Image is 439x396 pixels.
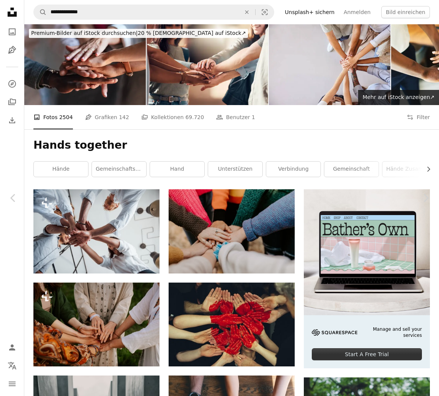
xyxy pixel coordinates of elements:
img: file-1707883121023-8e3502977149image [304,189,430,315]
a: Gemeinschaftsarbeit [92,162,146,177]
a: Hand [150,162,204,177]
a: Hände zusammen Team [382,162,437,177]
img: Diverse Geschäftsleute, die mit gestapelten Händen zusammenstehen [269,24,390,105]
a: Anmelden / Registrieren [5,340,20,355]
a: Kollektionen [5,94,20,110]
a: Verbindung [266,162,321,177]
img: Diverse Group of People Joining Hands in Unity [24,24,146,105]
span: Manage and sell your services [366,326,422,339]
h1: Hands together [33,138,430,152]
a: Fotos [5,24,20,39]
a: unterstützen [208,162,262,177]
form: Finden Sie Bildmaterial auf der ganzen Webseite [33,5,274,20]
a: eine Gruppe von Menschen, die ihre Hände zusammenlegen [33,321,159,328]
button: Bild einreichen [381,6,430,18]
span: 69.720 [185,113,204,121]
span: Mehr auf iStock anzeigen ↗ [363,94,434,100]
a: Mehr auf iStock anzeigen↗ [358,90,439,105]
img: Hände, die zusammen mit roter Herzfarbe geformt wurden [169,283,295,367]
a: Anmelden [339,6,375,18]
button: Unsplash suchen [34,5,47,19]
a: Bisherige Downloads [5,113,20,128]
img: Vielfalt, Hände zusammen und Teamunterstützung für die Zusammenarbeit der Schüler, Bildungsmotiva... [147,24,268,105]
button: Visuelle Suche [256,5,274,19]
img: file-1705255347840-230a6ab5bca9image [312,329,357,336]
button: Sprache [5,358,20,373]
a: Grafiken 142 [85,105,129,129]
a: Unsplash+ sichern [280,6,339,18]
img: Person im roten Pullover hält Babyhand [169,189,295,273]
button: Löschen [238,5,255,19]
a: Manage and sell your servicesStart A Free Trial [304,189,430,368]
a: Weiter [412,162,439,234]
a: Gemeinschaft [324,162,379,177]
button: Menü [5,376,20,391]
button: Filter [407,105,430,129]
a: Benutzer 1 [216,105,255,129]
a: Blick von unten. Erfolgreiche Geschäftsleute, die ihre Hände zusammenlegen. [33,228,159,235]
span: 20 % [DEMOGRAPHIC_DATA] auf iStock ↗ [31,30,246,36]
a: Entdecken [5,76,20,91]
a: Kollektionen 69.720 [141,105,204,129]
img: eine Gruppe von Menschen, die ihre Hände zusammenlegen [33,283,159,367]
span: 142 [119,113,129,121]
a: Person im roten Pullover hält Babyhand [169,228,295,235]
a: Grafiken [5,42,20,58]
a: Premium-Bilder auf iStock durchsuchen|20 % [DEMOGRAPHIC_DATA] auf iStock↗ [24,24,253,42]
span: 1 [252,113,255,121]
div: Start A Free Trial [312,348,422,360]
a: Hände, die zusammen mit roter Herzfarbe geformt wurden [169,321,295,328]
a: Hände [34,162,88,177]
span: Premium-Bilder auf iStock durchsuchen | [31,30,138,36]
img: Blick von unten. Erfolgreiche Geschäftsleute, die ihre Hände zusammenlegen. [33,189,159,273]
